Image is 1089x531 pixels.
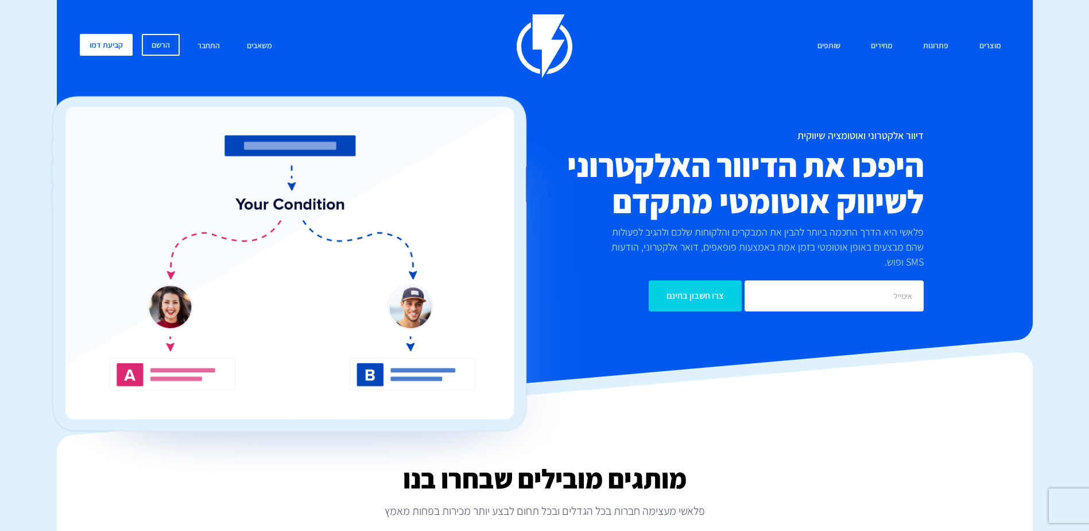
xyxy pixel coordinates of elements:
[809,34,849,59] a: שותפים
[862,34,901,59] a: מחירים
[971,34,1010,59] a: מוצרים
[80,34,133,56] a: קביעת דמו
[649,280,742,311] input: צרו חשבון בחינם
[476,147,924,219] h2: היפכו את הדיוור האלקטרוני לשיווק אוטומטי מתקדם
[592,225,924,269] p: פלאשי היא הדרך החכמה ביותר להבין את המבקרים והלקוחות שלכם ולהגיב לפעולות שהם מבצעים באופן אוטומטי...
[57,503,1033,519] p: פלאשי מעצימה חברות בכל הגדלים ובכל תחום לבצע יותר מכירות בפחות מאמץ
[476,130,924,141] h1: דיוור אלקטרוני ואוטומציה שיווקית
[914,34,957,59] a: פתרונות
[189,34,228,59] a: התחבר
[142,34,180,56] a: הרשם
[745,280,924,311] input: אימייל
[238,34,281,59] a: משאבים
[57,464,1033,494] h2: מותגים מובילים שבחרו בנו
